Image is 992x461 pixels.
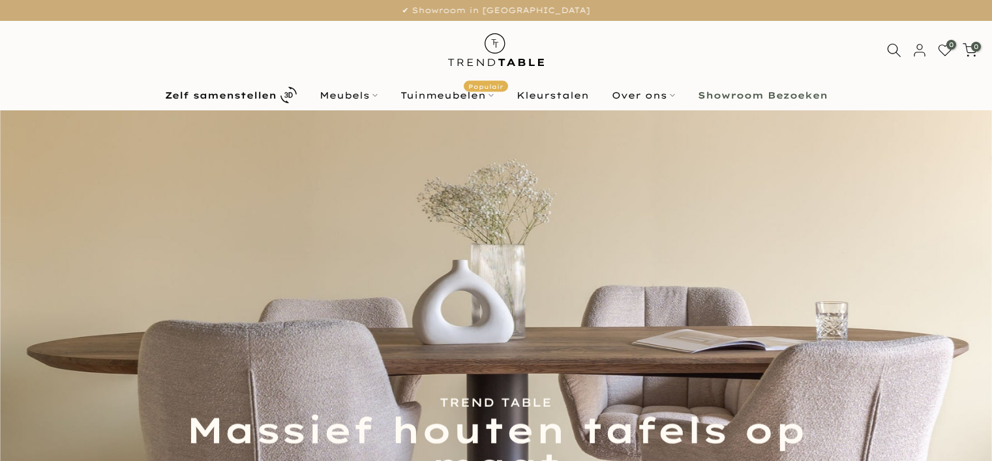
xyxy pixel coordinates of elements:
[165,91,277,100] b: Zelf samenstellen
[938,43,952,57] a: 0
[464,80,508,91] span: Populair
[439,21,553,79] img: trend-table
[600,87,686,103] a: Over ons
[153,84,308,106] a: Zelf samenstellen
[698,91,828,100] b: Showroom Bezoeken
[971,42,981,52] span: 0
[389,87,505,103] a: TuinmeubelenPopulair
[686,87,839,103] a: Showroom Bezoeken
[308,87,389,103] a: Meubels
[16,3,976,18] p: ✔ Showroom in [GEOGRAPHIC_DATA]
[505,87,600,103] a: Kleurstalen
[963,43,977,57] a: 0
[946,40,956,50] span: 0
